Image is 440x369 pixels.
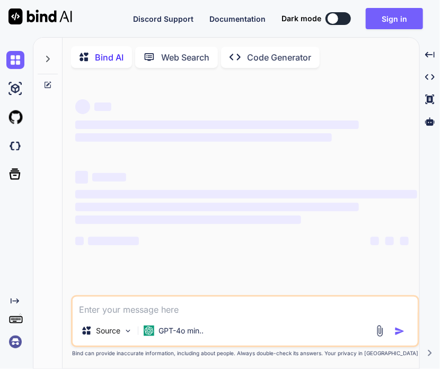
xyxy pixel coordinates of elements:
img: GPT-4o mini [144,325,154,336]
img: signin [6,333,24,351]
span: Discord Support [133,14,193,23]
p: GPT-4o min.. [159,325,204,336]
span: ‌ [75,237,84,245]
span: ‌ [75,99,90,114]
button: Discord Support [133,13,193,24]
img: chat [6,51,24,69]
p: Code Generator [247,51,311,64]
img: attachment [374,325,386,337]
span: Documentation [209,14,266,23]
span: ‌ [75,216,301,224]
button: Sign in [366,8,423,29]
span: ‌ [75,133,332,142]
img: darkCloudIdeIcon [6,137,24,155]
span: ‌ [371,237,379,245]
span: ‌ [75,121,359,129]
span: ‌ [75,190,417,199]
p: Source [96,325,120,336]
p: Bind AI [95,51,124,64]
span: ‌ [94,102,111,111]
p: Bind can provide inaccurate information, including about people. Always double-check its answers.... [71,349,419,357]
img: Pick Models [124,327,133,336]
img: ai-studio [6,80,24,98]
img: icon [394,326,405,337]
span: ‌ [400,237,409,245]
span: ‌ [75,203,359,211]
span: ‌ [92,173,126,182]
img: githubLight [6,108,24,126]
span: ‌ [75,171,88,184]
img: Bind AI [8,8,72,24]
span: Dark mode [281,13,321,24]
p: Web Search [161,51,209,64]
span: ‌ [385,237,394,245]
button: Documentation [209,13,266,24]
span: ‌ [88,237,139,245]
